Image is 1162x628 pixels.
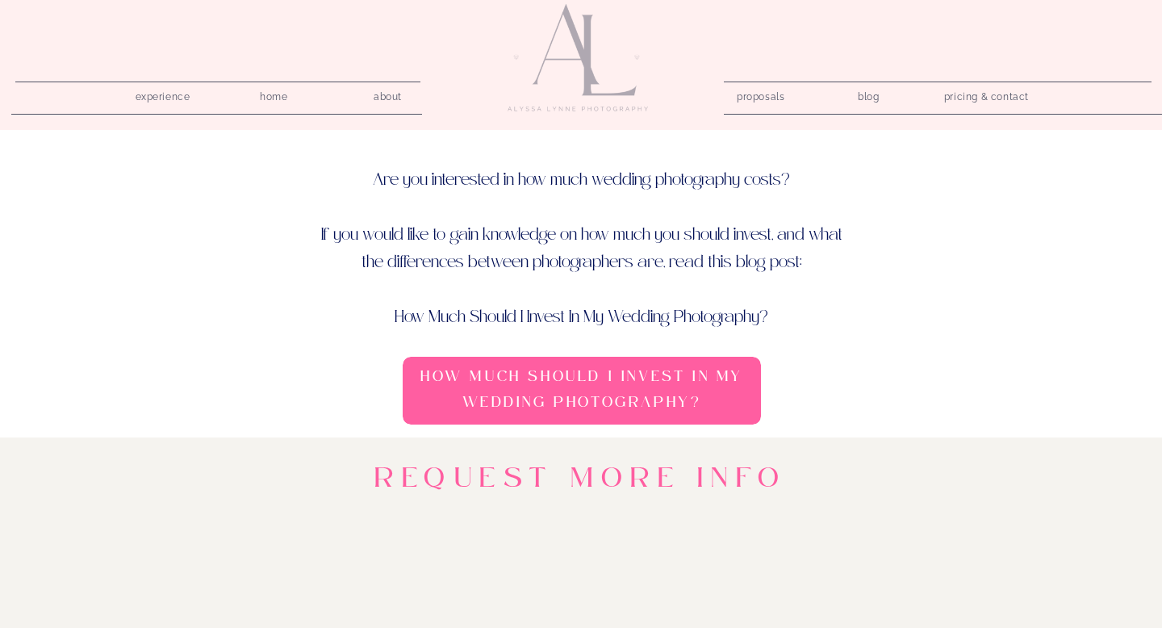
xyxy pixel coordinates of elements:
[124,86,201,102] a: experience
[251,86,297,102] a: home
[319,166,844,296] p: Are you interested in how much wedding photography costs? If you would like to gain knowledge on ...
[846,86,892,102] a: blog
[408,364,755,420] a: How Much Should I Invest In My Wedding Photography?
[737,86,783,102] a: proposals
[365,86,411,102] a: about
[938,86,1035,109] a: pricing & contact
[318,462,844,504] h1: Request more Info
